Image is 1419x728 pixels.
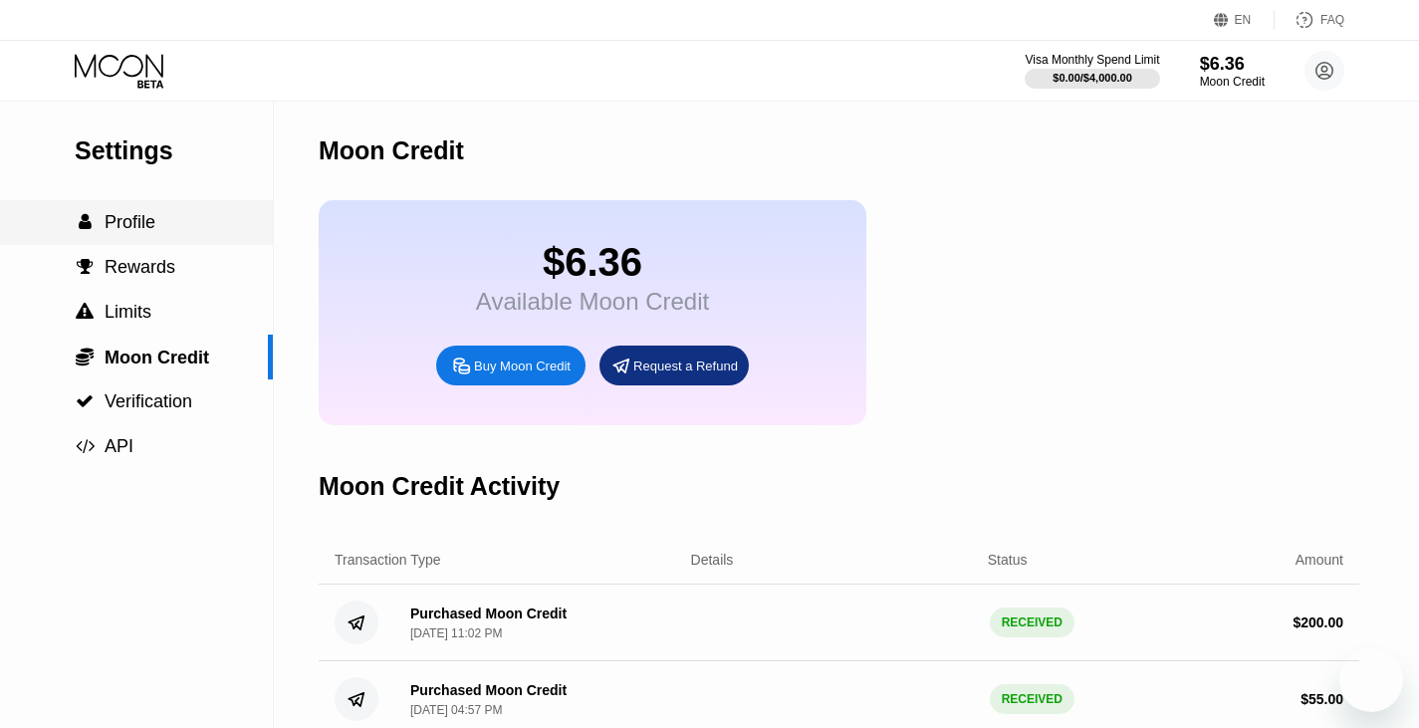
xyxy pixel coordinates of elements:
[1200,75,1265,89] div: Moon Credit
[75,392,95,410] div: 
[1301,691,1343,707] div: $ 55.00
[77,258,94,276] span: 
[633,358,738,374] div: Request a Refund
[335,552,441,568] div: Transaction Type
[1025,53,1159,89] div: Visa Monthly Spend Limit$0.00/$4,000.00
[1053,72,1132,84] div: $0.00 / $4,000.00
[75,347,95,366] div: 
[75,303,95,321] div: 
[990,684,1074,714] div: RECEIVED
[410,626,502,640] div: [DATE] 11:02 PM
[1296,552,1343,568] div: Amount
[476,288,709,316] div: Available Moon Credit
[410,703,502,717] div: [DATE] 04:57 PM
[1025,53,1159,67] div: Visa Monthly Spend Limit
[75,136,273,165] div: Settings
[76,437,95,455] span: 
[76,347,94,366] span: 
[410,682,567,698] div: Purchased Moon Credit
[436,346,586,385] div: Buy Moon Credit
[319,136,464,165] div: Moon Credit
[75,213,95,231] div: 
[1235,13,1252,27] div: EN
[105,257,175,277] span: Rewards
[1275,10,1344,30] div: FAQ
[1339,648,1403,712] iframe: Button to launch messaging window
[1200,54,1265,89] div: $6.36Moon Credit
[988,552,1028,568] div: Status
[990,607,1074,637] div: RECEIVED
[474,358,571,374] div: Buy Moon Credit
[105,391,192,411] span: Verification
[319,472,560,501] div: Moon Credit Activity
[1214,10,1275,30] div: EN
[410,606,567,621] div: Purchased Moon Credit
[76,392,94,410] span: 
[79,213,92,231] span: 
[1200,54,1265,75] div: $6.36
[75,258,95,276] div: 
[105,348,209,367] span: Moon Credit
[105,212,155,232] span: Profile
[105,302,151,322] span: Limits
[75,437,95,455] div: 
[76,303,94,321] span: 
[476,240,709,285] div: $6.36
[1320,13,1344,27] div: FAQ
[691,552,734,568] div: Details
[1293,614,1343,630] div: $ 200.00
[599,346,749,385] div: Request a Refund
[105,436,133,456] span: API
